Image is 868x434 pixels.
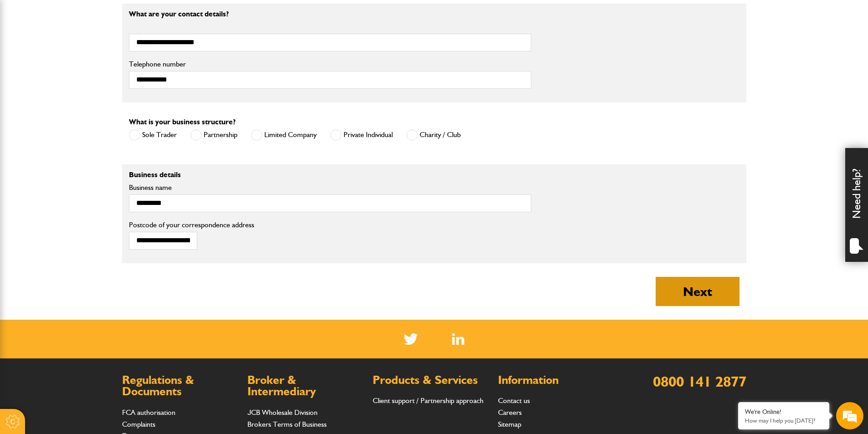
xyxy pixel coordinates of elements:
a: Client support / Partnership approach [373,396,483,405]
label: Telephone number [129,61,531,68]
label: Private Individual [330,129,393,141]
button: Next [656,277,740,306]
a: FCA authorisation [122,408,175,417]
p: Business details [129,171,531,179]
p: What are your contact details? [129,10,531,18]
p: How may I help you today? [745,417,822,424]
a: 0800 141 2877 [653,373,746,390]
div: We're Online! [745,408,822,416]
label: Charity / Club [406,129,461,141]
label: What is your business structure? [129,118,236,126]
h2: Regulations & Documents [122,374,238,398]
a: Brokers Terms of Business [247,420,327,429]
img: Linked In [452,333,464,345]
label: Postcode of your correspondence address [129,221,268,229]
label: Limited Company [251,129,317,141]
a: Complaints [122,420,155,429]
h2: Information [498,374,614,386]
div: Need help? [845,148,868,262]
label: Business name [129,184,531,191]
a: Sitemap [498,420,521,429]
h2: Broker & Intermediary [247,374,364,398]
a: JCB Wholesale Division [247,408,318,417]
img: Twitter [404,333,418,345]
a: Careers [498,408,522,417]
h2: Products & Services [373,374,489,386]
label: Partnership [190,129,237,141]
label: Sole Trader [129,129,177,141]
a: LinkedIn [452,333,464,345]
a: Contact us [498,396,530,405]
